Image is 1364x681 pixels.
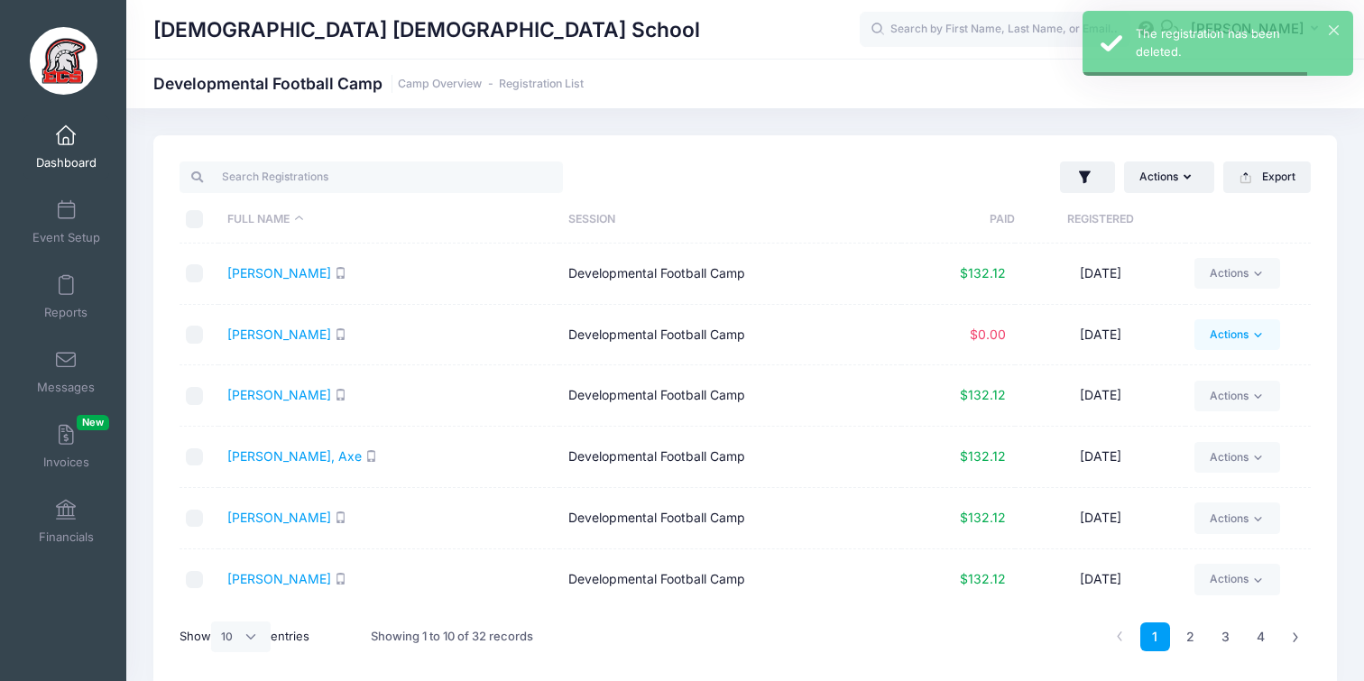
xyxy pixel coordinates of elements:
th: Full Name: activate to sort column descending [218,196,559,244]
a: [PERSON_NAME] [227,510,331,525]
select: Showentries [211,621,271,652]
i: SMS enabled [365,450,377,462]
td: [DATE] [1015,305,1185,366]
i: SMS enabled [335,389,346,400]
span: Dashboard [36,155,97,170]
td: [DATE] [1015,488,1185,549]
span: $132.12 [960,571,1006,586]
button: Actions [1124,161,1214,192]
div: Showing 1 to 10 of 32 records [371,616,533,658]
a: Actions [1194,564,1280,594]
div: The registration has been deleted. [1136,25,1339,60]
td: Developmental Football Camp [559,305,900,366]
td: Developmental Football Camp [559,427,900,488]
i: SMS enabled [335,328,346,340]
span: Messages [37,380,95,395]
span: Invoices [43,455,89,470]
a: [PERSON_NAME] [227,265,331,281]
span: $0.00 [970,327,1006,342]
th: Session: activate to sort column ascending [559,196,900,244]
h1: [DEMOGRAPHIC_DATA] [DEMOGRAPHIC_DATA] School [153,9,700,51]
a: Actions [1194,381,1280,411]
a: 3 [1211,622,1240,652]
h1: Developmental Football Camp [153,74,584,93]
label: Show entries [180,621,309,652]
td: [DATE] [1015,244,1185,305]
td: Developmental Football Camp [559,365,900,427]
a: Camp Overview [398,78,482,91]
a: Messages [23,340,109,403]
button: Export [1223,161,1311,192]
i: SMS enabled [335,267,346,279]
img: Evangelical Christian School [30,27,97,95]
i: SMS enabled [335,573,346,584]
a: 4 [1246,622,1276,652]
th: Paid: activate to sort column ascending [901,196,1015,244]
a: Actions [1194,319,1280,350]
a: Actions [1194,502,1280,533]
a: Dashboard [23,115,109,179]
input: Search by First Name, Last Name, or Email... [860,12,1130,48]
span: $132.12 [960,448,1006,464]
span: $132.12 [960,387,1006,402]
td: Developmental Football Camp [559,488,900,549]
span: New [77,415,109,430]
a: Actions [1194,258,1280,289]
a: Registration List [499,78,584,91]
a: Reports [23,265,109,328]
td: Developmental Football Camp [559,549,900,611]
a: [PERSON_NAME] [227,387,331,402]
td: [DATE] [1015,549,1185,611]
a: 2 [1175,622,1205,652]
a: InvoicesNew [23,415,109,478]
a: 1 [1140,622,1170,652]
th: Registered: activate to sort column ascending [1015,196,1185,244]
span: $132.12 [960,510,1006,525]
span: Reports [44,305,88,320]
a: Financials [23,490,109,553]
a: Event Setup [23,190,109,253]
td: Developmental Football Camp [559,244,900,305]
a: [PERSON_NAME] [227,327,331,342]
a: [PERSON_NAME], Axe [227,448,362,464]
button: × [1329,25,1339,35]
span: $132.12 [960,265,1006,281]
span: Event Setup [32,230,100,245]
span: Financials [39,529,94,545]
a: Actions [1194,442,1280,473]
button: [PERSON_NAME] [1179,9,1337,51]
a: [PERSON_NAME] [227,571,331,586]
td: [DATE] [1015,427,1185,488]
input: Search Registrations [180,161,563,192]
td: [DATE] [1015,365,1185,427]
i: SMS enabled [335,511,346,523]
